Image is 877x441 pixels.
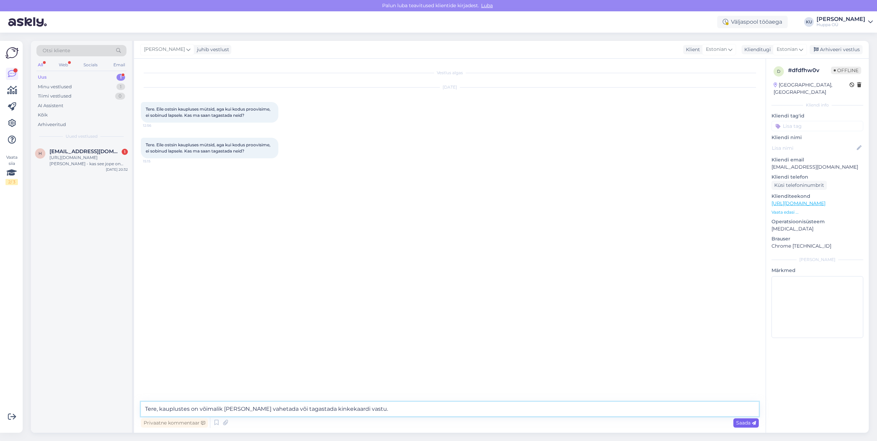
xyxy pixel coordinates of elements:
input: Lisa nimi [772,144,855,152]
span: Hugsamuelrohusaar@gmail.com [49,148,121,155]
span: Offline [831,67,861,74]
p: [EMAIL_ADDRESS][DOMAIN_NAME] [771,163,863,171]
div: Arhiveeritud [38,121,66,128]
p: Brauser [771,235,863,242]
div: [DATE] [141,84,759,90]
div: Küsi telefoninumbrit [771,181,827,190]
div: Klient [683,46,700,53]
span: H [38,151,42,156]
p: Kliendi nimi [771,134,863,141]
div: [DATE] 20:32 [106,167,128,172]
div: 1 [116,74,125,81]
span: Tere. Eile ostsin kaupluses mütsid, aga kui kodus proovisime, ei sobinud lapsele. Kas ma saan tag... [146,142,271,154]
div: Web [57,60,69,69]
p: Klienditeekond [771,193,863,200]
div: 0 [115,93,125,100]
span: [PERSON_NAME] [144,46,185,53]
div: [PERSON_NAME] [771,257,863,263]
div: 1 [116,83,125,90]
span: d [777,69,780,74]
div: 1 [122,149,128,155]
span: Otsi kliente [43,47,70,54]
textarea: Tere, kauplustes on võimalik [PERSON_NAME] vahetada või tagastada kinkekaardi vastu. [141,402,759,416]
p: Kliendi email [771,156,863,163]
div: AI Assistent [38,102,63,109]
div: KU [804,17,814,27]
div: Arhiveeri vestlus [810,45,863,54]
span: 12:56 [143,123,169,128]
div: Minu vestlused [38,83,72,90]
span: Luba [479,2,495,9]
div: 2 / 3 [5,179,18,185]
span: 15:15 [143,159,169,164]
div: Privaatne kommentaar [141,418,208,428]
span: Tere. Eile ostsin kaupluses mütsid, aga kui kodus proovisime, ei sobinud lapsele. Kas ma saan tag... [146,106,271,118]
div: Tiimi vestlused [38,93,71,100]
div: Kliendi info [771,102,863,108]
p: Chrome [TECHNICAL_ID] [771,242,863,250]
div: Kõik [38,112,48,118]
div: Vestlus algas [141,70,759,76]
span: Uued vestlused [66,133,98,139]
p: [MEDICAL_DATA] [771,225,863,233]
div: [GEOGRAPHIC_DATA], [GEOGRAPHIC_DATA] [774,81,850,96]
div: [PERSON_NAME] [817,16,865,22]
div: All [36,60,44,69]
a: [PERSON_NAME]Huppa OÜ [817,16,873,27]
div: Väljaspool tööaega [717,16,788,28]
div: Huppa OÜ [817,22,865,27]
div: # dfdfhw0v [788,66,831,75]
span: Estonian [777,46,798,53]
p: Vaata edasi ... [771,209,863,215]
div: [URL][DOMAIN_NAME][PERSON_NAME] - kas see jope on ainult saadaval e-poes või [PERSON_NAME] Tallin... [49,155,128,167]
div: Klienditugi [742,46,771,53]
input: Lisa tag [771,121,863,131]
p: Operatsioonisüsteem [771,218,863,225]
span: Saada [736,420,756,426]
p: Märkmed [771,267,863,274]
a: [URL][DOMAIN_NAME] [771,200,825,206]
div: Email [112,60,126,69]
p: Kliendi telefon [771,173,863,181]
div: Socials [82,60,99,69]
p: Kliendi tag'id [771,112,863,120]
div: Vaata siia [5,154,18,185]
div: Uus [38,74,47,81]
span: Estonian [706,46,727,53]
div: juhib vestlust [194,46,229,53]
img: Askly Logo [5,46,19,59]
